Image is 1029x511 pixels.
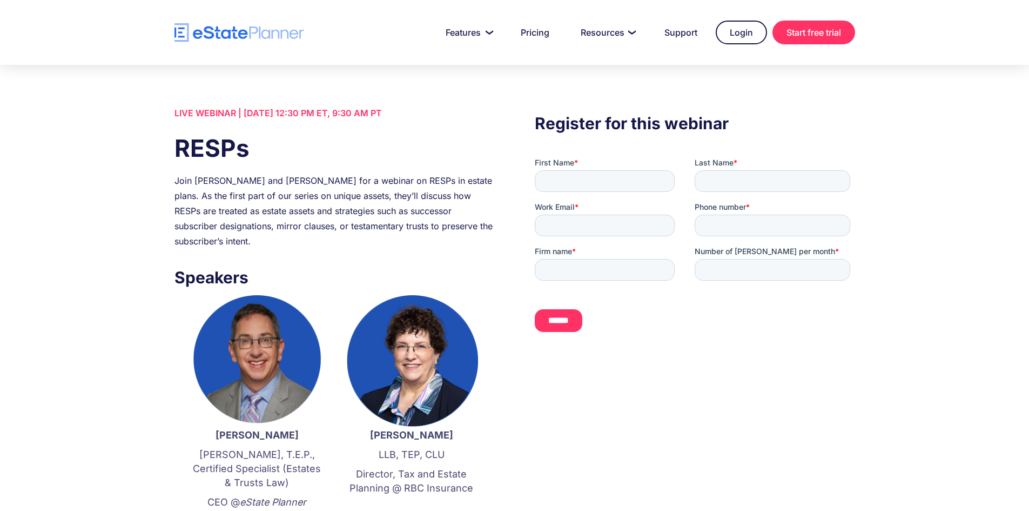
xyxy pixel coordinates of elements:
strong: [PERSON_NAME] [216,429,299,441]
div: LIVE WEBINAR | [DATE] 12:30 PM ET, 9:30 AM PT [174,105,494,121]
a: Pricing [508,22,562,43]
em: eState Planner [240,496,306,508]
p: Director, Tax and Estate Planning @ RBC Insurance [345,467,478,495]
iframe: Form 0 [535,157,855,351]
a: Support [651,22,710,43]
a: home [174,23,304,42]
a: Features [433,22,502,43]
h3: Speakers [174,265,494,290]
h1: RESPs [174,131,494,165]
a: Resources [568,22,646,43]
p: [PERSON_NAME], T.E.P., Certified Specialist (Estates & Trusts Law) [191,448,324,490]
div: Join [PERSON_NAME] and [PERSON_NAME] for a webinar on RESPs in estate plans. As the first part of... [174,173,494,249]
p: LLB, TEP, CLU [345,448,478,462]
p: CEO @ [191,495,324,509]
a: Login [716,21,767,44]
h3: Register for this webinar [535,111,855,136]
strong: [PERSON_NAME] [370,429,453,441]
a: Start free trial [772,21,855,44]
